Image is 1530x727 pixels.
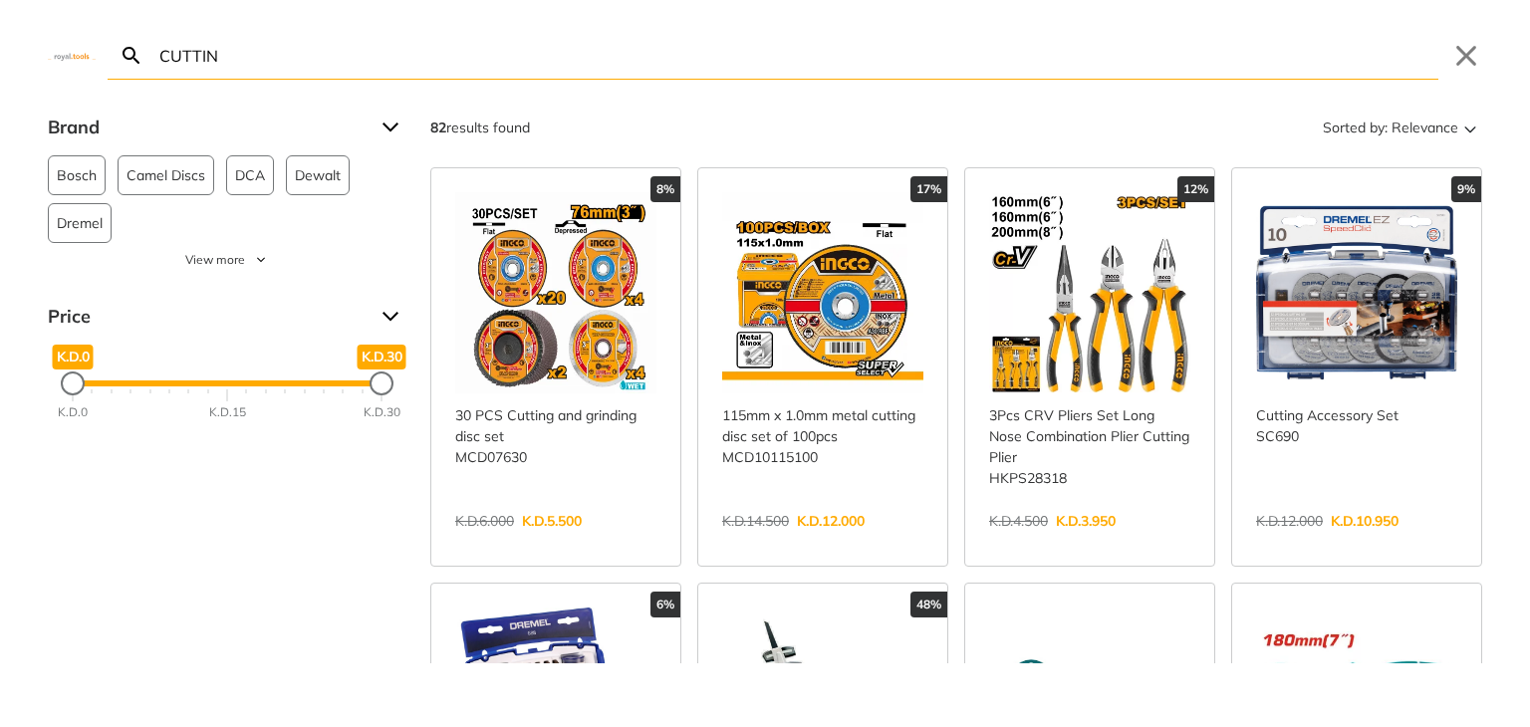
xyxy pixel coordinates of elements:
[57,156,97,194] span: Bosch
[910,176,947,202] div: 17%
[430,119,446,136] strong: 82
[118,155,214,195] button: Camel Discs
[430,112,530,143] div: results found
[127,156,205,194] span: Camel Discs
[48,203,112,243] button: Dremel
[1458,116,1482,139] svg: Sort
[155,32,1438,79] input: Search…
[120,44,143,68] svg: Search
[286,155,350,195] button: Dewalt
[48,51,96,60] img: Close
[235,156,265,194] span: DCA
[48,112,367,143] span: Brand
[1451,176,1481,202] div: 9%
[58,403,88,421] div: K.D.0
[185,251,245,269] span: View more
[61,371,85,395] div: Minimum Price
[650,176,680,202] div: 8%
[1319,112,1482,143] button: Sorted by:Relevance Sort
[48,251,406,269] button: View more
[295,156,341,194] span: Dewalt
[364,403,400,421] div: K.D.30
[48,301,367,333] span: Price
[1450,40,1482,72] button: Close
[1392,112,1458,143] span: Relevance
[209,403,246,421] div: K.D.15
[48,155,106,195] button: Bosch
[1177,176,1214,202] div: 12%
[650,592,680,617] div: 6%
[57,204,103,242] span: Dremel
[370,371,393,395] div: Maximum Price
[226,155,274,195] button: DCA
[910,592,947,617] div: 48%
